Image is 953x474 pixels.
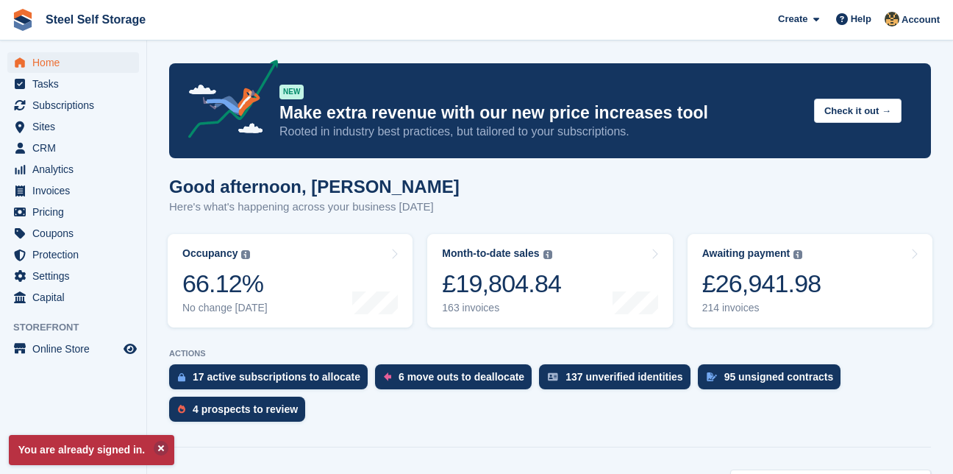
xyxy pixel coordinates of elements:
[32,266,121,286] span: Settings
[32,339,121,359] span: Online Store
[7,287,139,308] a: menu
[32,138,121,158] span: CRM
[702,302,821,314] div: 214 invoices
[778,12,807,26] span: Create
[702,247,790,260] div: Awaiting payment
[178,372,185,382] img: active_subscription_to_allocate_icon-d502201f5373d7db506a760aba3b589e785aa758c864c3986d89f69b8ff3...
[7,159,139,180] a: menu
[539,364,698,397] a: 137 unverified identities
[688,234,932,328] a: Awaiting payment £26,941.98 214 invoices
[182,247,238,260] div: Occupancy
[7,339,139,359] a: menu
[32,287,121,308] span: Capital
[169,199,460,216] p: Here's what's happening across your business [DATE]
[121,340,139,358] a: Preview store
[32,180,121,201] span: Invoices
[793,250,802,259] img: icon-info-grey-7440780725fd019a000dd9b08b2336e03edf1995a4989e88bcd33f0948082b44.svg
[32,52,121,73] span: Home
[40,7,151,32] a: Steel Self Storage
[7,180,139,201] a: menu
[193,403,298,415] div: 4 prospects to review
[565,371,683,383] div: 137 unverified identities
[7,74,139,94] a: menu
[442,269,561,299] div: £19,804.84
[7,223,139,244] a: menu
[32,95,121,116] span: Subscriptions
[182,302,268,314] div: No change [DATE]
[32,159,121,180] span: Analytics
[32,202,121,222] span: Pricing
[279,102,802,124] p: Make extra revenue with our new price increases tool
[814,99,902,123] button: Check it out →
[442,247,539,260] div: Month-to-date sales
[543,250,552,259] img: icon-info-grey-7440780725fd019a000dd9b08b2336e03edf1995a4989e88bcd33f0948082b44.svg
[13,320,146,335] span: Storefront
[32,74,121,94] span: Tasks
[169,177,460,197] h1: Good afternoon, [PERSON_NAME]
[851,12,871,26] span: Help
[32,244,121,265] span: Protection
[7,95,139,116] a: menu
[9,435,174,465] p: You are already signed in.
[279,124,802,140] p: Rooted in industry best practices, but tailored to your subscriptions.
[193,371,360,383] div: 17 active subscriptions to allocate
[702,269,821,299] div: £26,941.98
[279,85,304,99] div: NEW
[7,52,139,73] a: menu
[375,364,539,397] a: 6 move outs to deallocate
[182,269,268,299] div: 66.12%
[7,202,139,222] a: menu
[241,250,250,259] img: icon-info-grey-7440780725fd019a000dd9b08b2336e03edf1995a4989e88bcd33f0948082b44.svg
[698,364,849,397] a: 95 unsigned contracts
[7,266,139,286] a: menu
[168,234,413,328] a: Occupancy 66.12% No change [DATE]
[7,138,139,158] a: menu
[169,397,313,429] a: 4 prospects to review
[427,234,672,328] a: Month-to-date sales £19,804.84 163 invoices
[548,372,558,381] img: verify_identity-adf6edd0f0f0b5bbfe63781bf79b02c33cf7c696d77639b501bdc392416b5a36.svg
[32,223,121,244] span: Coupons
[442,302,561,314] div: 163 invoices
[178,405,185,414] img: prospect-51fa495bee0391a8d652442698ab0144808aea92771e9ea1ae160a38d050c398.svg
[902,13,940,27] span: Account
[384,372,391,381] img: move_outs_to_deallocate_icon-f764333ba52eb49d3ac5e1228854f67142a1ed5810a6f6cc68b1a99e826820c5.svg
[176,60,279,144] img: price-adjustments-announcement-icon-8257ccfd72463d97f412b2fc003d46551f7dbcb40ab6d574587a9cd5c0d94...
[7,244,139,265] a: menu
[7,116,139,137] a: menu
[12,9,34,31] img: stora-icon-8386f47178a22dfd0bd8f6a31ec36ba5ce8667c1dd55bd0f319d3a0aa187defe.svg
[32,116,121,137] span: Sites
[724,371,834,383] div: 95 unsigned contracts
[399,371,524,383] div: 6 move outs to deallocate
[885,12,899,26] img: James Steel
[707,372,717,381] img: contract_signature_icon-13c848040528278c33f63329250d36e43548de30e8caae1d1a13099fd9432cc5.svg
[169,364,375,397] a: 17 active subscriptions to allocate
[169,349,931,358] p: ACTIONS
